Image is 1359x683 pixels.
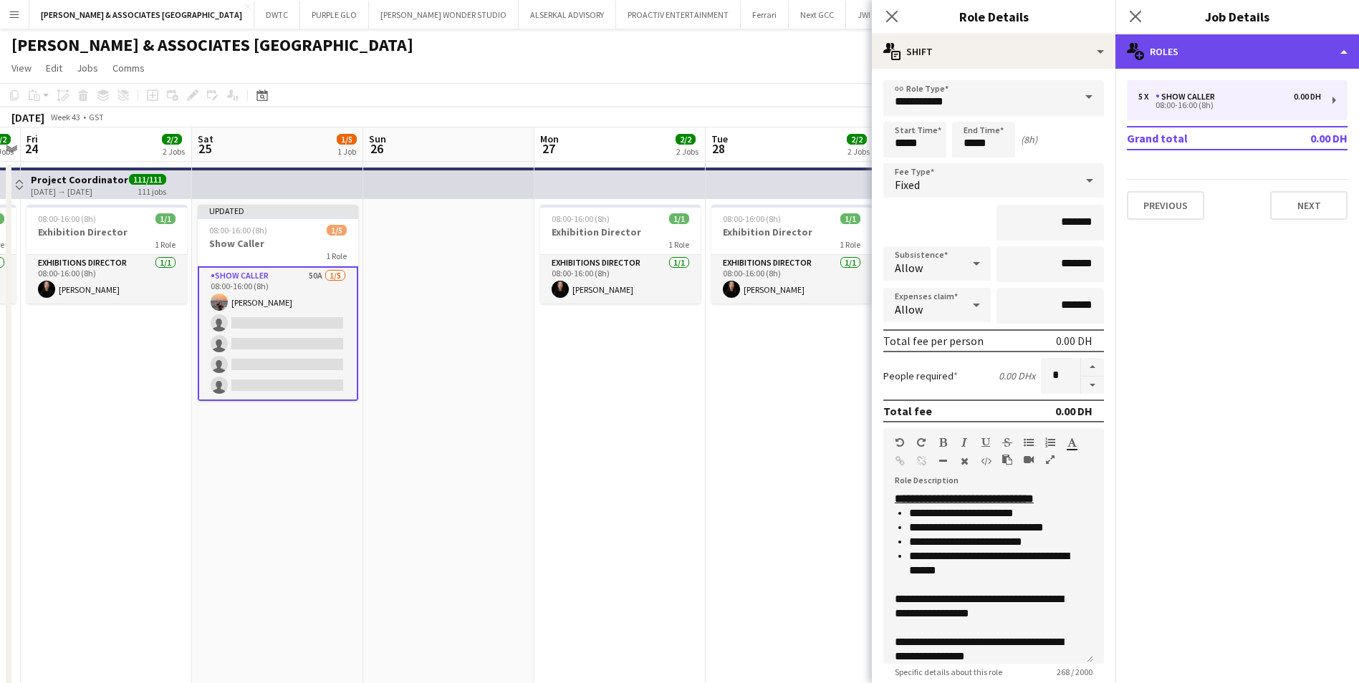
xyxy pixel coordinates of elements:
app-job-card: Updated08:00-16:00 (8h)1/5Show Caller1 RoleShow Caller50A1/508:00-16:00 (8h)[PERSON_NAME] [198,205,358,401]
app-card-role: Exhibitions Director1/108:00-16:00 (8h)[PERSON_NAME] [711,255,872,304]
span: Allow [895,261,923,275]
span: 1 Role [668,239,689,250]
span: 08:00-16:00 (8h) [38,213,96,224]
button: Clear Formatting [959,455,969,467]
span: 1 Role [155,239,176,250]
button: Strikethrough [1002,437,1012,448]
span: 1/1 [669,213,689,224]
button: Paste as plain text [1002,454,1012,465]
app-card-role: Exhibitions Director1/108:00-16:00 (8h)[PERSON_NAME] [27,255,187,304]
app-card-role: Exhibitions Director1/108:00-16:00 (8h)[PERSON_NAME] [540,255,701,304]
span: Mon [540,132,559,145]
span: Jobs [77,62,98,74]
h3: Job Details [1115,7,1359,26]
button: JWI GLOBAL [846,1,915,29]
div: (8h) [1021,133,1037,146]
div: 1 Job [337,146,356,157]
td: 0.00 DH [1263,127,1348,150]
span: 08:00-16:00 (8h) [723,213,781,224]
button: Increase [1081,358,1104,377]
button: Fullscreen [1045,454,1055,465]
div: 2 Jobs [847,146,870,157]
span: 28 [709,140,728,157]
div: 0.00 DH [1294,92,1321,102]
h3: Exhibition Director [540,226,701,238]
span: 24 [24,140,38,157]
button: Insert video [1024,454,1034,465]
div: GST [89,112,104,122]
button: HTML Code [981,455,991,467]
div: Shift [872,34,1115,69]
div: 0.00 DH [1055,404,1093,418]
span: View [11,62,32,74]
div: 5 x [1138,92,1156,102]
button: Previous [1127,191,1204,220]
td: Grand total [1127,127,1263,150]
span: Tue [711,132,728,145]
span: Week 43 [47,112,83,122]
span: 08:00-16:00 (8h) [552,213,610,224]
span: Sun [369,132,386,145]
span: Allow [895,302,923,316]
button: PURPLE GLO [300,1,369,29]
div: [DATE] → [DATE] [31,186,128,197]
a: Edit [40,59,68,77]
button: Italic [959,437,969,448]
h3: Role Details [872,7,1115,26]
div: 111 jobs [138,185,166,197]
h3: Show Caller [198,237,358,250]
div: Show Caller [1156,92,1221,102]
button: Undo [895,437,905,448]
button: Next [1270,191,1348,220]
span: 2/2 [162,134,182,145]
button: [PERSON_NAME] & ASSOCIATES [GEOGRAPHIC_DATA] [29,1,254,29]
a: Comms [107,59,150,77]
div: 0.00 DH [1056,334,1093,348]
app-job-card: 08:00-16:00 (8h)1/1Exhibition Director1 RoleExhibitions Director1/108:00-16:00 (8h)[PERSON_NAME] [711,205,872,304]
button: Redo [916,437,926,448]
app-job-card: 08:00-16:00 (8h)1/1Exhibition Director1 RoleExhibitions Director1/108:00-16:00 (8h)[PERSON_NAME] [27,205,187,304]
div: 2 Jobs [676,146,698,157]
button: [PERSON_NAME] WONDER STUDIO [369,1,519,29]
span: 268 / 2000 [1045,667,1104,677]
span: Fixed [895,178,920,192]
button: Ferrari [741,1,789,29]
span: Specific details about this role [883,667,1014,677]
span: 2/2 [676,134,696,145]
span: 1/1 [155,213,176,224]
app-card-role: Show Caller50A1/508:00-16:00 (8h)[PERSON_NAME] [198,266,358,401]
h3: Exhibition Director [27,226,187,238]
app-job-card: 08:00-16:00 (8h)1/1Exhibition Director1 RoleExhibitions Director1/108:00-16:00 (8h)[PERSON_NAME] [540,205,701,304]
span: Fri [27,132,38,145]
a: View [6,59,37,77]
div: 0.00 DH x [999,369,1035,382]
div: 2 Jobs [163,146,185,157]
button: Next GCC [789,1,846,29]
span: Edit [46,62,62,74]
span: 2/2 [847,134,867,145]
h1: [PERSON_NAME] & ASSOCIATES [GEOGRAPHIC_DATA] [11,34,413,56]
span: 1 Role [840,239,860,250]
button: DWTC [254,1,300,29]
span: 26 [367,140,386,157]
button: Text Color [1067,437,1077,448]
span: Comms [112,62,145,74]
div: Total fee [883,404,932,418]
button: ALSERKAL ADVISORY [519,1,616,29]
span: 08:00-16:00 (8h) [209,225,267,236]
div: Total fee per person [883,334,984,348]
span: 111/111 [129,174,166,185]
div: 08:00-16:00 (8h) [1138,102,1321,109]
div: [DATE] [11,110,44,125]
span: 1 Role [326,251,347,261]
span: 1/5 [337,134,357,145]
button: Bold [938,437,948,448]
button: Underline [981,437,991,448]
div: Updated [198,205,358,216]
span: Sat [198,132,213,145]
h3: Project Coordinator [31,173,128,186]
